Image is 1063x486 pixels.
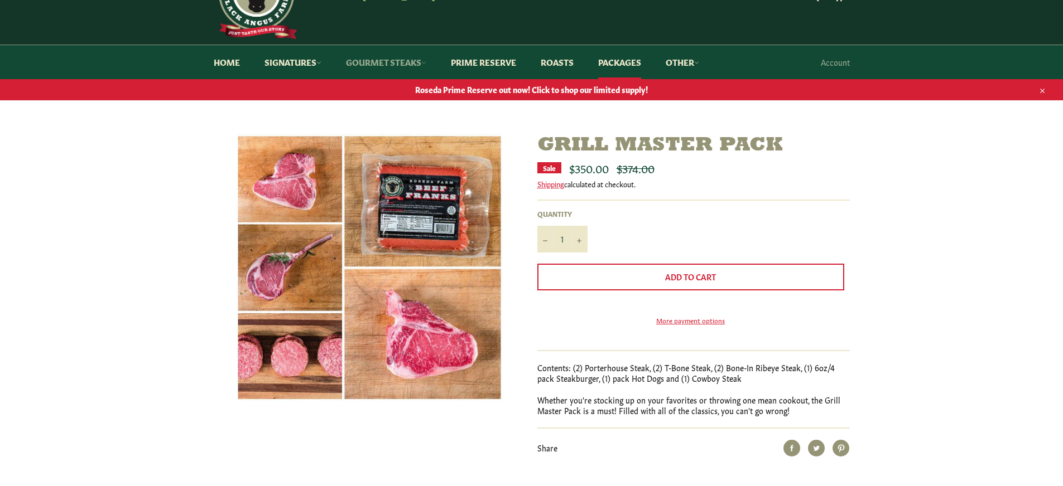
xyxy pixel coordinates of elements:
a: Signatures [253,45,333,79]
button: Reduce item quantity by one [537,226,554,252]
a: Roasts [530,45,585,79]
p: Contents: (2) Porterhouse Steak, (2) T-Bone Steak, (2) Bone-In Ribeye Steak, (1) 6oz/4 pack Steak... [537,362,850,384]
a: Home [203,45,251,79]
a: Gourmet Steaks [335,45,437,79]
s: $374.00 [617,160,655,176]
a: Account [815,46,855,79]
a: More payment options [537,315,844,325]
h1: Grill Master Pack [537,134,850,158]
button: Increase item quantity by one [571,226,588,252]
a: Prime Reserve [440,45,527,79]
span: Add to Cart [665,271,716,282]
a: Other [655,45,710,79]
div: calculated at checkout. [537,179,850,189]
span: Share [537,442,557,453]
button: Add to Cart [537,264,844,290]
span: $350.00 [569,160,609,176]
p: Whether you're stocking up on your favorites or throwing one mean cookout, the Grill Master Pack ... [537,395,850,416]
label: Quantity [537,209,588,218]
img: Grill Master Pack [237,134,503,401]
a: Shipping [537,178,564,189]
div: Sale [537,162,561,173]
a: Packages [587,45,652,79]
